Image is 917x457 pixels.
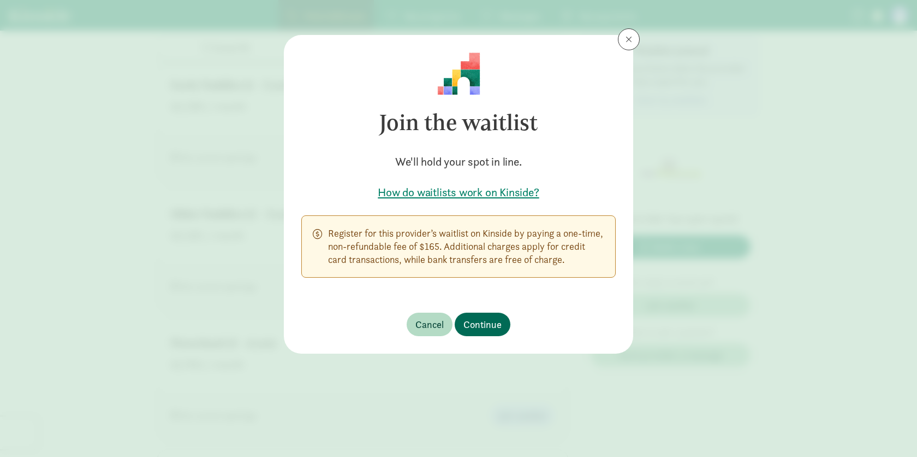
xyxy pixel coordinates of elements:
span: Cancel [415,317,444,332]
h3: Join the waitlist [301,95,616,150]
p: Register for this provider’s waitlist on Kinside by paying a one-time, non-refundable fee of $165... [328,227,604,266]
button: Continue [455,313,510,336]
h5: We'll hold your spot in line. [301,154,616,169]
a: How do waitlists work on Kinside? [301,185,616,200]
span: Continue [463,317,502,332]
button: Cancel [407,313,452,336]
